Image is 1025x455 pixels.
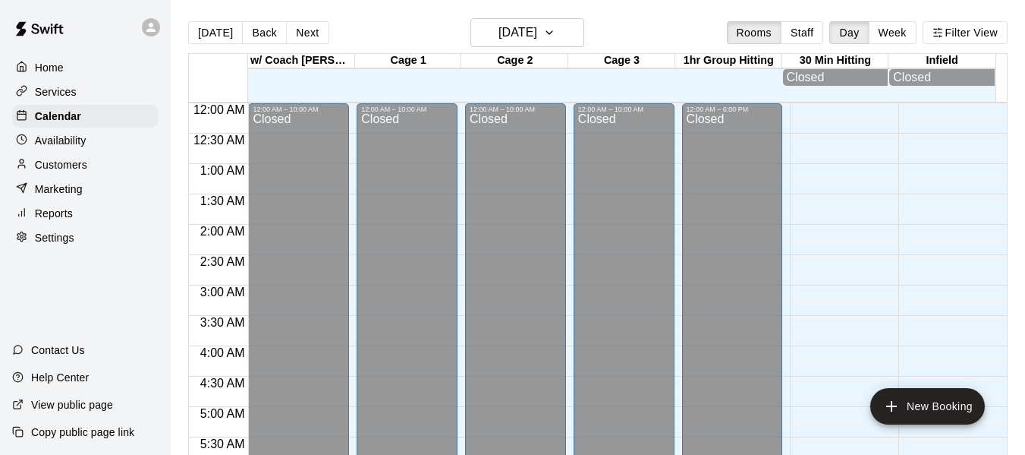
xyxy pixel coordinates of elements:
div: 1hr Group Hitting [675,54,782,68]
span: 4:00 AM [197,346,249,359]
button: [DATE] [470,18,584,47]
button: Week [869,21,917,44]
div: Closed [787,71,885,84]
div: Cage 3 [568,54,675,68]
div: Closed [893,71,991,84]
p: Copy public page link [31,425,134,440]
a: Home [12,56,159,79]
span: 5:30 AM [197,438,249,450]
a: Customers [12,153,159,176]
p: Home [35,60,64,75]
button: Next [286,21,329,44]
button: Back [242,21,287,44]
span: 4:30 AM [197,377,249,390]
div: 12:00 AM – 10:00 AM [253,106,344,113]
p: Contact Us [31,343,85,358]
p: Customers [35,157,87,172]
button: Day [829,21,869,44]
div: 30 Min Hitting [782,54,889,68]
div: 12:00 AM – 10:00 AM [578,106,670,113]
p: View public page [31,397,113,412]
p: Services [35,84,77,100]
span: 5:00 AM [197,407,249,420]
a: Reports [12,202,159,225]
span: 3:30 AM [197,316,249,329]
p: Reports [35,206,73,221]
div: Infield [888,54,995,68]
h6: [DATE] [498,22,537,43]
a: Calendar [12,105,159,128]
button: Rooms [727,21,781,44]
button: Staff [781,21,824,44]
span: 3:00 AM [197,286,249,299]
button: Filter View [923,21,1008,44]
a: Settings [12,226,159,249]
p: Calendar [35,109,81,124]
button: add [870,388,985,425]
div: Cage 2 [461,54,568,68]
p: Help Center [31,370,89,385]
p: Settings [35,230,74,245]
span: 1:30 AM [197,194,249,207]
div: w/ Coach [PERSON_NAME] [248,54,355,68]
button: [DATE] [188,21,243,44]
div: 12:00 AM – 10:00 AM [470,106,561,113]
div: 12:00 AM – 10:00 AM [361,106,453,113]
span: 2:30 AM [197,255,249,268]
div: Cage 1 [355,54,462,68]
span: 1:00 AM [197,164,249,177]
div: 12:00 AM – 6:00 PM [687,106,778,113]
a: Services [12,81,159,103]
span: 2:00 AM [197,225,249,238]
p: Availability [35,133,86,148]
a: Availability [12,129,159,152]
span: 12:00 AM [190,103,249,116]
p: Marketing [35,182,83,197]
span: 12:30 AM [190,134,249,147]
a: Marketing [12,178,159,201]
